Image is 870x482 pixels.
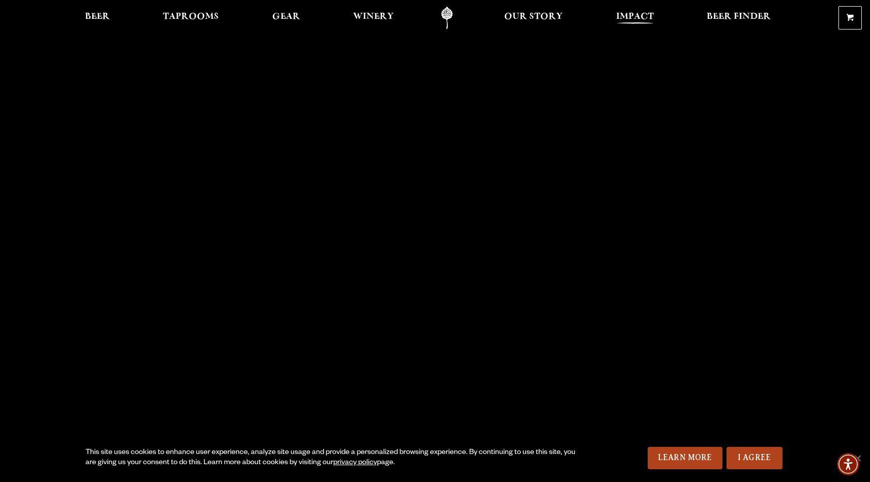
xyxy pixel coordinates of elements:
a: Our Story [498,7,569,30]
a: Learn More [648,447,722,469]
a: Beer Finder [700,7,777,30]
span: Impact [616,13,654,21]
span: Beer Finder [707,13,771,21]
a: I Agree [727,447,782,469]
span: Gear [272,13,300,21]
div: This site uses cookies to enhance user experience, analyze site usage and provide a personalized ... [85,448,577,468]
a: Gear [266,7,307,30]
div: Accessibility Menu [837,453,859,475]
span: Winery [353,13,394,21]
span: Beer [85,13,110,21]
a: privacy policy [333,459,377,467]
a: Impact [610,7,660,30]
a: Winery [346,7,400,30]
a: Odell Home [428,7,466,30]
a: Taprooms [156,7,225,30]
span: Taprooms [163,13,219,21]
a: Beer [78,7,117,30]
span: Our Story [504,13,563,21]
